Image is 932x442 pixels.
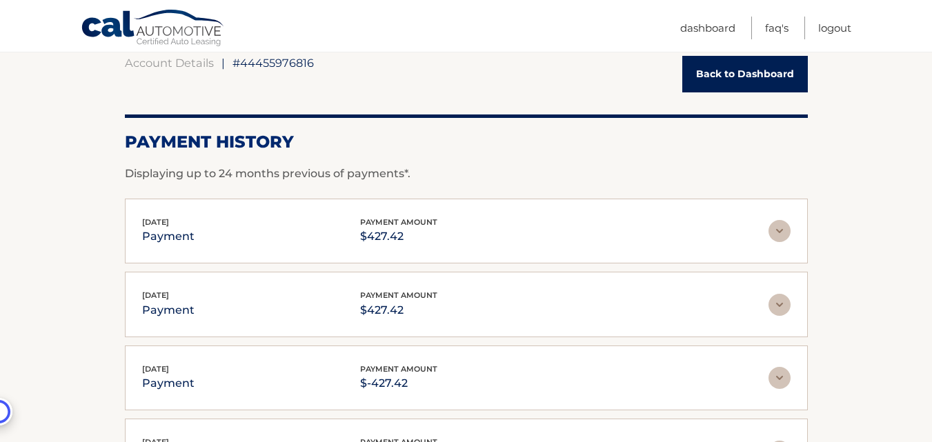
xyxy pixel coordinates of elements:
[125,56,214,70] a: Account Details
[142,290,169,300] span: [DATE]
[682,56,808,92] a: Back to Dashboard
[769,367,791,389] img: accordion-rest.svg
[232,56,314,70] span: #44455976816
[818,17,851,39] a: Logout
[125,165,808,182] p: Displaying up to 24 months previous of payments*.
[360,227,437,246] p: $427.42
[360,290,437,300] span: payment amount
[769,294,791,316] img: accordion-rest.svg
[769,220,791,242] img: accordion-rest.svg
[142,227,195,246] p: payment
[142,217,169,227] span: [DATE]
[221,56,225,70] span: |
[360,217,437,227] span: payment amount
[142,301,195,320] p: payment
[142,374,195,393] p: payment
[125,132,808,152] h2: Payment History
[81,9,226,49] a: Cal Automotive
[765,17,789,39] a: FAQ's
[142,364,169,374] span: [DATE]
[360,364,437,374] span: payment amount
[680,17,735,39] a: Dashboard
[360,374,437,393] p: $-427.42
[360,301,437,320] p: $427.42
